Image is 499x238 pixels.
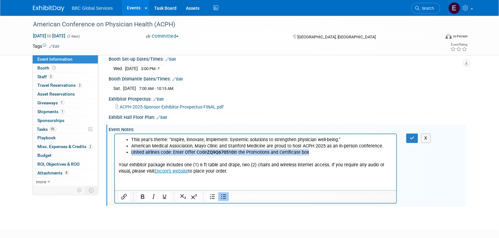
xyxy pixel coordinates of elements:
a: Misc. Expenses & Credits2 [33,142,98,151]
a: Asset Reservations [33,90,98,98]
a: Giveaways1 [33,99,98,107]
a: Edit [157,115,167,120]
button: Bold [137,192,148,201]
span: Tasks [37,127,57,132]
button: Committed [144,33,181,40]
span: Travel Reservations [38,83,82,88]
span: more [36,179,46,184]
a: Edit [154,97,164,102]
span: 7:00 AM - 10:15 AM [139,86,174,91]
a: Search [411,3,440,14]
a: Attachments8 [33,169,98,177]
div: Exhibitor Prospectus: [109,94,466,102]
span: Asset Reservations [38,91,75,97]
span: ROI, Objectives & ROO [38,162,80,167]
iframe: Rich Text Area [115,134,397,190]
span: 3:00 PM - [141,66,160,71]
td: [DATE] [123,85,136,92]
a: Booth [33,64,98,72]
span: Budget [38,153,52,158]
span: 0% [50,127,57,131]
a: Edit [166,57,176,62]
span: 1 [60,109,65,114]
span: ACPH-2025-Sponsor-Exhibitor-Prospectus-FINAL.pdf [120,104,224,109]
img: Format-Inperson.png [446,34,452,39]
span: [DATE] [DATE] [33,33,66,39]
span: Search [420,6,434,11]
div: Exhibit Hall Floor Plan: [109,113,466,121]
span: (2 days) [67,34,80,38]
td: Personalize Event Tab Strip [74,186,85,194]
a: ROI, Objectives & ROO [33,160,98,169]
a: Edit [173,77,183,81]
a: Staff3 [33,73,98,81]
td: [DATE] [125,65,138,72]
img: ExhibitDay [33,5,64,12]
span: 3 [78,83,82,88]
span: Staff [38,74,53,79]
button: Underline [159,192,170,201]
td: Sat. [114,85,123,92]
a: more [33,178,98,186]
button: Numbered list [207,192,218,201]
td: Toggle Event Tabs [85,186,98,194]
div: Event Rating [450,43,467,46]
div: American Conference on Physician Health (ACPH) [31,19,431,30]
span: [GEOGRAPHIC_DATA], [GEOGRAPHIC_DATA] [297,35,376,39]
span: 3 [49,74,53,79]
a: Shipments1 [33,108,98,116]
span: 8 [64,170,69,175]
div: Event Format [403,33,468,42]
a: Tasks0% [33,125,98,134]
span: Giveaways [38,100,64,105]
div: Event Notes: [109,125,466,133]
a: Event Information [33,55,98,64]
span: 2 [88,144,93,149]
div: Booth Set-up Dates/Times: [109,54,466,63]
span: Event Information [38,57,73,62]
span: Attachments [38,170,69,175]
span: Misc. Expenses & Credits [38,144,93,149]
span: 1 [60,100,64,105]
a: Edit [49,44,60,49]
div: Booth Dismantle Dates/Times: [109,74,466,82]
button: Italic [148,192,159,201]
button: Superscript [189,192,199,201]
img: Ethan Denkensohn [448,2,460,14]
span: BBC Global Services [72,6,113,11]
a: Playbook [33,134,98,142]
a: Sponsorships [33,116,98,125]
span: to [46,33,52,38]
button: Insert/edit link [119,192,129,201]
span: Booth not reserved yet [51,65,57,70]
a: ACPH-2025-Sponsor-Exhibitor-Prospectus-FINAL.pdf [116,104,224,109]
td: Wed. [114,65,125,72]
button: X [421,134,431,143]
button: Bullet list [218,192,229,201]
span: Shipments [38,109,65,114]
a: Travel Reservations3 [33,81,98,90]
span: Playbook [38,135,56,140]
span: ? [158,66,160,71]
button: Subscript [178,192,188,201]
div: In-Person [453,34,468,39]
td: Tags [33,43,60,49]
span: Booth [38,65,57,70]
a: Budget [33,151,98,160]
span: Sponsorships [38,118,65,123]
